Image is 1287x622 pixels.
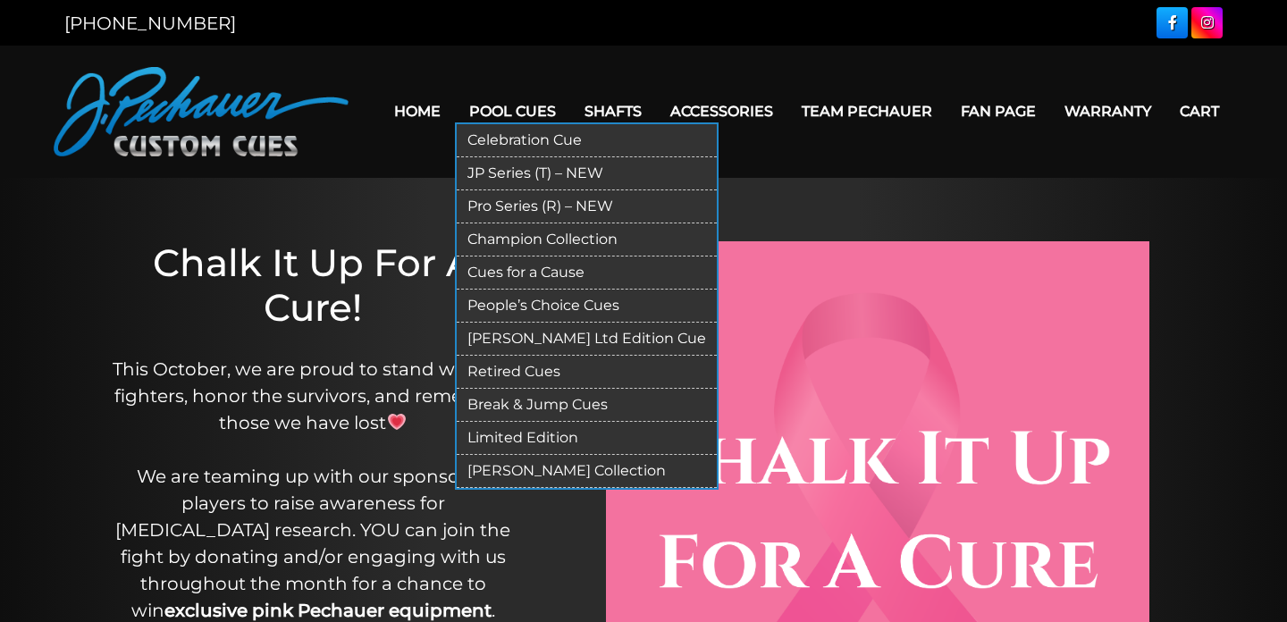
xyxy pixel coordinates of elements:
[388,413,406,431] img: 💗
[787,88,946,134] a: Team Pechauer
[380,88,455,134] a: Home
[457,256,717,290] a: Cues for a Cause
[1050,88,1165,134] a: Warranty
[946,88,1050,134] a: Fan Page
[457,157,717,190] a: JP Series (T) – NEW
[457,290,717,323] a: People’s Choice Cues
[54,67,349,156] img: Pechauer Custom Cues
[457,323,717,356] a: [PERSON_NAME] Ltd Edition Cue
[457,356,717,389] a: Retired Cues
[455,88,570,134] a: Pool Cues
[64,13,236,34] a: [PHONE_NUMBER]
[105,240,520,331] h1: Chalk It Up For A Cure!
[457,190,717,223] a: Pro Series (R) – NEW
[656,88,787,134] a: Accessories
[457,223,717,256] a: Champion Collection
[457,389,717,422] a: Break & Jump Cues
[570,88,656,134] a: Shafts
[1165,88,1233,134] a: Cart
[457,124,717,157] a: Celebration Cue
[457,422,717,455] a: Limited Edition
[457,455,717,488] a: [PERSON_NAME] Collection
[164,600,492,621] strong: exclusive pink Pechauer equipment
